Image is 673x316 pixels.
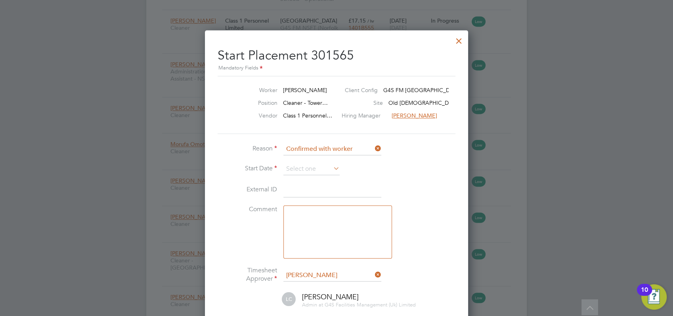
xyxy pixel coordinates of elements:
label: Start Date [218,164,277,173]
span: Old [DEMOGRAPHIC_DATA] Nursery [388,99,482,106]
button: Open Resource Center, 10 new notifications [641,284,667,310]
label: Comment [218,205,277,214]
label: Client Config [345,87,378,94]
input: Select one [283,163,340,175]
input: Search for... [283,270,381,281]
label: Vendor [234,112,277,119]
span: [PERSON_NAME] [283,87,327,94]
span: Class 1 Personnel… [283,112,332,119]
div: 10 [641,290,648,300]
span: [PERSON_NAME] [302,292,359,301]
label: Timesheet Approver [218,266,277,283]
label: Reason [218,145,277,153]
span: Admin at [302,301,323,308]
input: Select one [283,143,381,155]
h2: Start Placement 301565 [218,41,455,73]
label: Site [351,99,383,106]
label: Worker [234,87,277,94]
span: G4S Facilities Management (Uk) Limited [325,301,416,308]
span: Cleaner - Tower… [283,99,328,106]
span: LC [282,292,296,306]
label: Hiring Manager [341,112,386,119]
span: G4S FM [GEOGRAPHIC_DATA]… [383,87,468,94]
label: Position [234,99,277,106]
div: Mandatory Fields [218,64,455,73]
span: [PERSON_NAME] [391,112,437,119]
label: External ID [218,185,277,194]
